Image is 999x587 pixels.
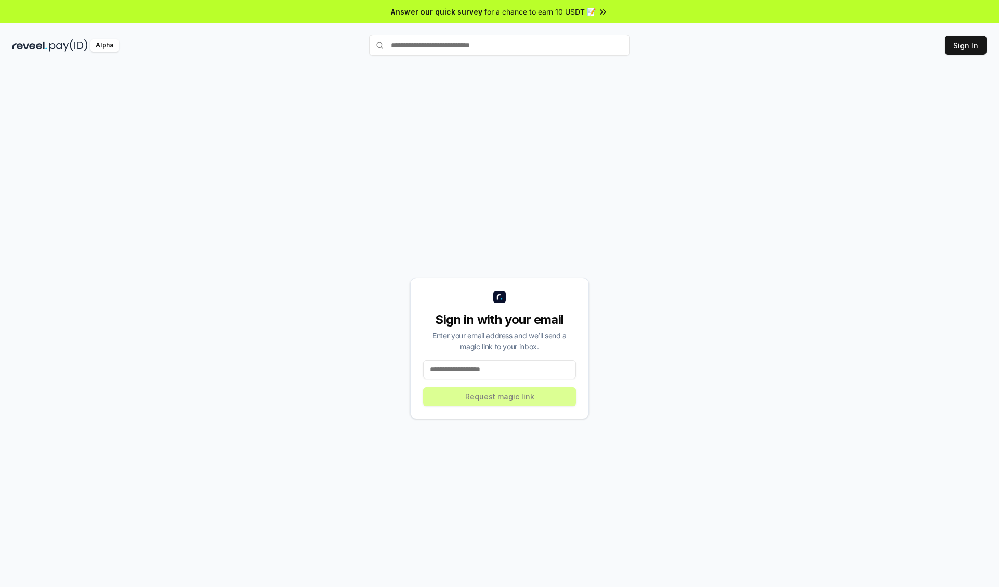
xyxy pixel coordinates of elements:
img: logo_small [493,291,506,303]
button: Sign In [945,36,987,55]
img: reveel_dark [12,39,47,52]
div: Enter your email address and we’ll send a magic link to your inbox. [423,330,576,352]
div: Alpha [90,39,119,52]
span: Answer our quick survey [391,6,482,17]
img: pay_id [49,39,88,52]
span: for a chance to earn 10 USDT 📝 [484,6,596,17]
div: Sign in with your email [423,311,576,328]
